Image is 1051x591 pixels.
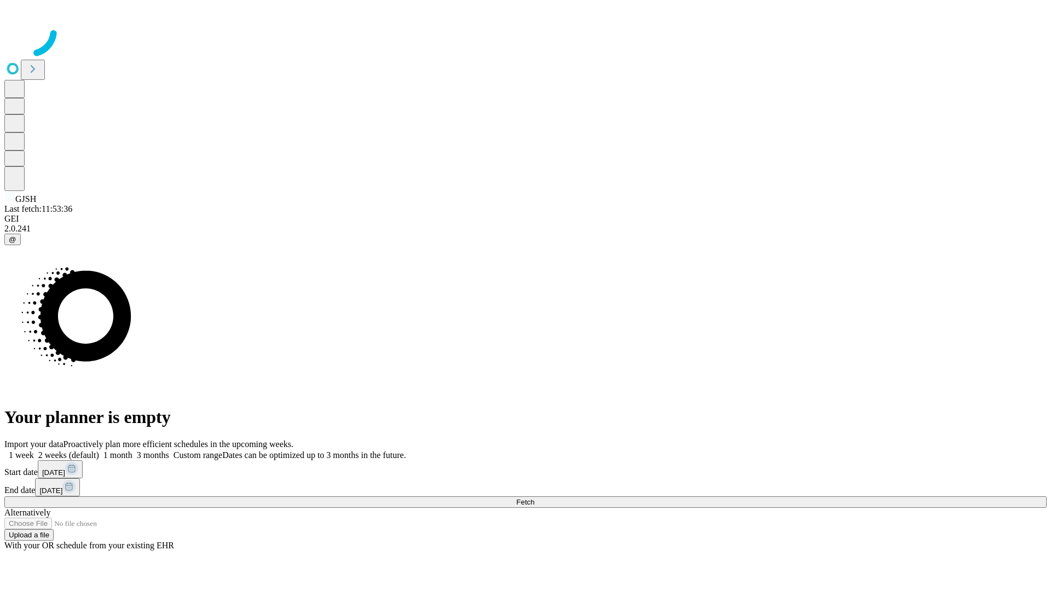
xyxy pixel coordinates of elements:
[15,194,36,204] span: GJSH
[35,478,80,496] button: [DATE]
[4,541,174,550] span: With your OR schedule from your existing EHR
[4,407,1047,427] h1: Your planner is empty
[4,439,63,449] span: Import your data
[4,496,1047,508] button: Fetch
[4,460,1047,478] div: Start date
[4,234,21,245] button: @
[4,204,72,213] span: Last fetch: 11:53:36
[4,508,50,517] span: Alternatively
[39,486,62,495] span: [DATE]
[42,468,65,477] span: [DATE]
[38,450,99,460] span: 2 weeks (default)
[4,478,1047,496] div: End date
[9,450,34,460] span: 1 week
[4,529,54,541] button: Upload a file
[63,439,293,449] span: Proactively plan more efficient schedules in the upcoming weeks.
[103,450,132,460] span: 1 month
[516,498,534,506] span: Fetch
[4,214,1047,224] div: GEI
[4,224,1047,234] div: 2.0.241
[137,450,169,460] span: 3 months
[9,235,16,244] span: @
[222,450,406,460] span: Dates can be optimized up to 3 months in the future.
[174,450,222,460] span: Custom range
[38,460,83,478] button: [DATE]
